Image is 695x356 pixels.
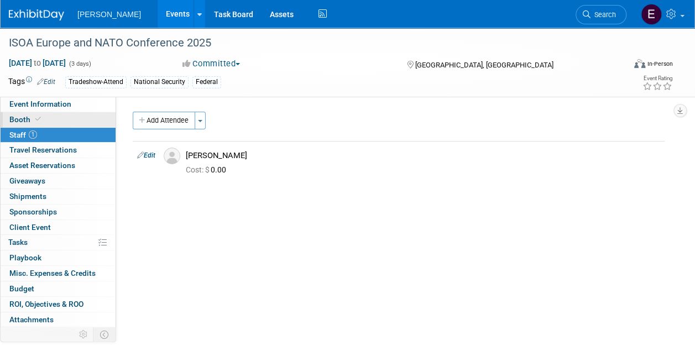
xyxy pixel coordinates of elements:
[576,57,673,74] div: Event Format
[1,158,116,173] a: Asset Reservations
[9,269,96,278] span: Misc. Expenses & Credits
[5,33,616,53] div: ISOA Europe and NATO Conference 2025
[9,100,71,108] span: Event Information
[9,130,37,139] span: Staff
[9,223,51,232] span: Client Event
[35,116,41,122] i: Booth reservation complete
[186,150,660,161] div: [PERSON_NAME]
[68,60,91,67] span: (3 days)
[642,76,672,81] div: Event Rating
[9,192,46,201] span: Shipments
[77,10,141,19] span: [PERSON_NAME]
[1,281,116,296] a: Budget
[1,250,116,265] a: Playbook
[9,115,43,124] span: Booth
[576,5,626,24] a: Search
[1,143,116,158] a: Travel Reservations
[415,61,553,69] span: [GEOGRAPHIC_DATA], [GEOGRAPHIC_DATA]
[9,284,34,293] span: Budget
[1,297,116,312] a: ROI, Objectives & ROO
[8,58,66,68] span: [DATE] [DATE]
[186,165,231,174] span: 0.00
[1,112,116,127] a: Booth
[9,161,75,170] span: Asset Reservations
[37,78,55,86] a: Edit
[192,76,221,88] div: Federal
[9,9,64,20] img: ExhibitDay
[179,58,244,70] button: Committed
[1,312,116,327] a: Attachments
[1,266,116,281] a: Misc. Expenses & Credits
[137,151,155,159] a: Edit
[634,59,645,68] img: Format-Inperson.png
[9,300,83,308] span: ROI, Objectives & ROO
[1,235,116,250] a: Tasks
[1,174,116,189] a: Giveaways
[1,205,116,219] a: Sponsorships
[164,148,180,164] img: Associate-Profile-5.png
[9,145,77,154] span: Travel Reservations
[74,327,93,342] td: Personalize Event Tab Strip
[647,60,673,68] div: In-Person
[186,165,211,174] span: Cost: $
[591,11,616,19] span: Search
[1,189,116,204] a: Shipments
[8,238,28,247] span: Tasks
[9,207,57,216] span: Sponsorships
[9,253,41,262] span: Playbook
[133,112,195,129] button: Add Attendee
[8,76,55,88] td: Tags
[130,76,189,88] div: National Security
[1,220,116,235] a: Client Event
[93,327,116,342] td: Toggle Event Tabs
[9,176,45,185] span: Giveaways
[65,76,127,88] div: Tradeshow-Attend
[29,130,37,139] span: 1
[9,315,54,324] span: Attachments
[1,97,116,112] a: Event Information
[641,4,662,25] img: Emy Volk
[1,128,116,143] a: Staff1
[32,59,43,67] span: to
